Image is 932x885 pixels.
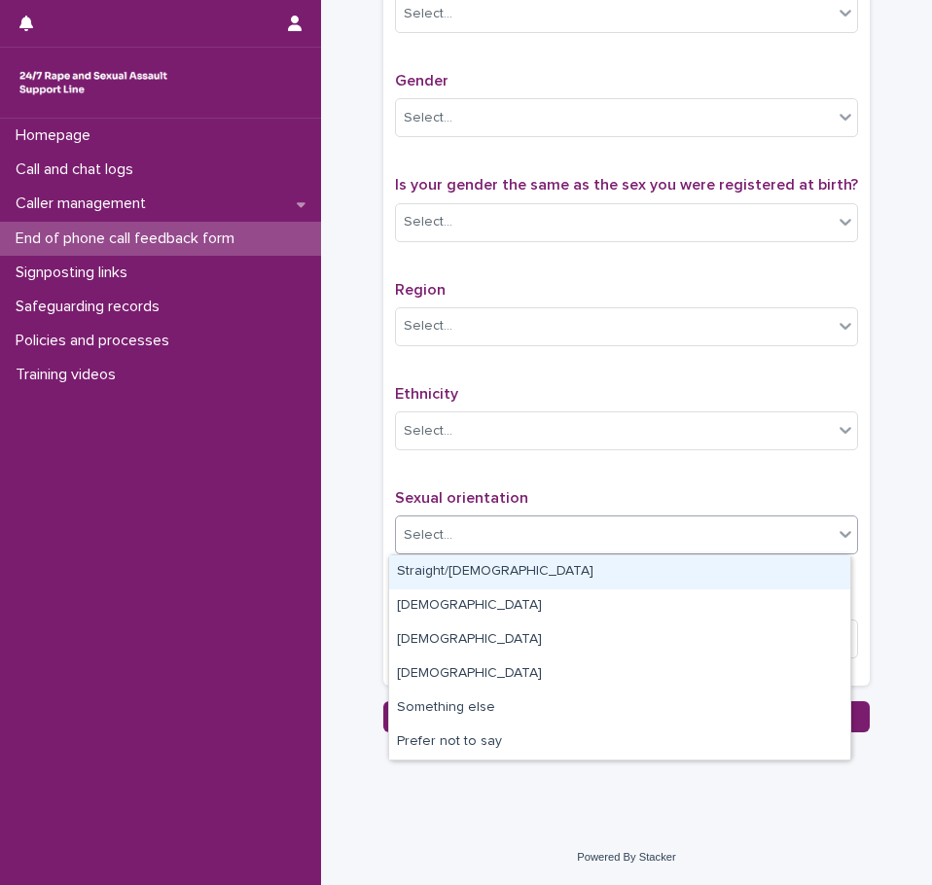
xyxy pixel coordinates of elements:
a: Powered By Stacker [577,851,675,863]
div: Select... [404,108,452,128]
div: Select... [404,316,452,336]
div: Gay [389,589,850,623]
div: Select... [404,421,452,442]
p: Policies and processes [8,332,185,350]
span: Is your gender the same as the sex you were registered at birth? [395,177,858,193]
div: Straight/heterosexual [389,555,850,589]
p: Homepage [8,126,106,145]
p: Training videos [8,366,131,384]
button: Save [383,701,870,732]
div: Select... [404,212,452,232]
div: Select... [404,4,452,24]
p: Signposting links [8,264,143,282]
p: Caller management [8,195,161,213]
div: Prefer not to say [389,726,850,760]
div: Select... [404,525,452,546]
div: Bisexual [389,657,850,691]
span: Ethnicity [395,386,458,402]
div: Something else [389,691,850,726]
p: End of phone call feedback form [8,230,250,248]
div: Lesbian [389,623,850,657]
p: Call and chat logs [8,160,149,179]
p: Safeguarding records [8,298,175,316]
span: Region [395,282,446,298]
span: Sexual orientation [395,490,528,506]
img: rhQMoQhaT3yELyF149Cw [16,63,171,102]
span: Gender [395,73,448,88]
